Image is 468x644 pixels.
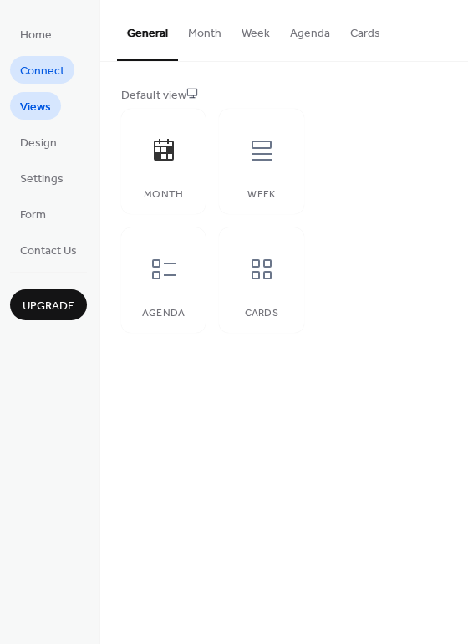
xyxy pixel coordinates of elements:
span: Upgrade [23,298,74,315]
a: Connect [10,56,74,84]
button: Upgrade [10,289,87,320]
a: Settings [10,164,74,192]
div: Week [236,189,287,201]
div: Month [138,189,189,201]
a: Home [10,20,62,48]
a: Contact Us [10,236,87,263]
span: Home [20,27,52,44]
span: Contact Us [20,243,77,260]
div: Default view [121,87,444,105]
a: Form [10,200,56,227]
span: Design [20,135,57,152]
span: Connect [20,63,64,80]
span: Settings [20,171,64,188]
a: Design [10,128,67,156]
span: Views [20,99,51,116]
div: Cards [236,308,287,319]
div: Agenda [138,308,189,319]
span: Form [20,207,46,224]
a: Views [10,92,61,120]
